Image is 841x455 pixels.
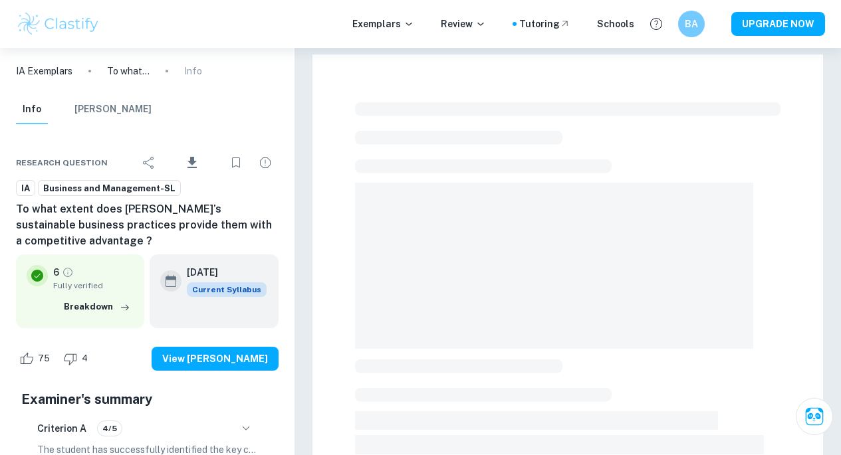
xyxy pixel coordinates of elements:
a: IA [16,180,35,197]
h5: Examiner's summary [21,389,273,409]
a: Tutoring [519,17,570,31]
h6: BA [684,17,699,31]
button: View [PERSON_NAME] [152,347,279,371]
button: Info [16,95,48,124]
h6: Criterion A [37,421,86,436]
a: Schools [597,17,634,31]
div: This exemplar is based on the current syllabus. Feel free to refer to it for inspiration/ideas wh... [187,282,267,297]
button: Ask Clai [796,398,833,435]
img: Clastify logo [16,11,100,37]
p: To what extent does [PERSON_NAME]’s sustainable business practices provide them with a competitiv... [107,64,150,78]
span: Current Syllabus [187,282,267,297]
span: Research question [16,157,108,169]
div: Download [165,145,220,180]
span: Business and Management-SL [39,182,180,195]
button: [PERSON_NAME] [74,95,152,124]
a: Grade fully verified [62,266,74,278]
div: Share [136,149,162,176]
p: Exemplars [352,17,414,31]
span: IA [17,182,35,195]
button: Help and Feedback [645,13,667,35]
span: 4/5 [98,422,122,434]
div: Report issue [252,149,279,176]
button: UPGRADE NOW [731,12,825,36]
div: Bookmark [223,149,249,176]
span: 4 [74,352,95,365]
button: Breakdown [60,297,134,317]
span: Fully verified [53,280,134,292]
a: IA Exemplars [16,64,72,78]
div: Dislike [60,348,95,369]
p: Review [441,17,486,31]
a: Business and Management-SL [38,180,181,197]
h6: [DATE] [187,265,256,280]
p: 6 [53,265,59,280]
div: Like [16,348,57,369]
p: Info [184,64,202,78]
button: BA [678,11,705,37]
h6: To what extent does [PERSON_NAME]’s sustainable business practices provide them with a competitiv... [16,201,279,249]
span: 75 [31,352,57,365]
